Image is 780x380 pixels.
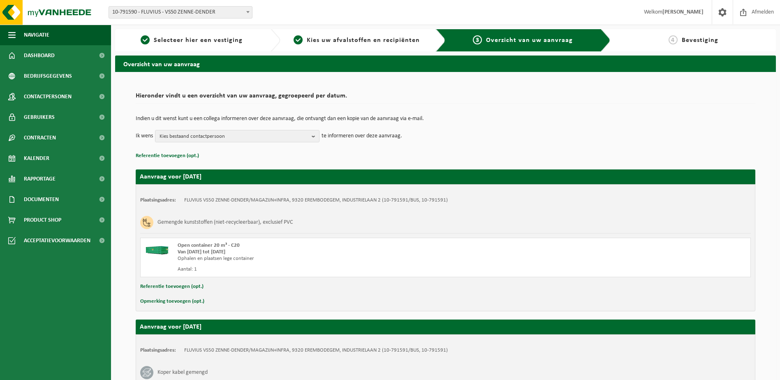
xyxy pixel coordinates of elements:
span: Contactpersonen [24,86,72,107]
span: Bevestiging [682,37,718,44]
div: Ophalen en plaatsen lege container [178,255,479,262]
span: Selecteer hier een vestiging [154,37,243,44]
div: Aantal: 1 [178,266,479,273]
span: Contracten [24,127,56,148]
span: Rapportage [24,169,56,189]
strong: Plaatsingsadres: [140,197,176,203]
span: Kalender [24,148,49,169]
a: 2Kies uw afvalstoffen en recipiënten [285,35,429,45]
strong: Plaatsingsadres: [140,348,176,353]
span: 3 [473,35,482,44]
img: HK-XC-20-GN-00.png [145,242,169,255]
strong: Aanvraag voor [DATE] [140,174,201,180]
p: Ik wens [136,130,153,142]
strong: [PERSON_NAME] [662,9,704,15]
h3: Koper kabel gemengd [157,366,208,379]
strong: Van [DATE] tot [DATE] [178,249,225,255]
a: 1Selecteer hier een vestiging [119,35,264,45]
span: Gebruikers [24,107,55,127]
span: 4 [669,35,678,44]
button: Opmerking toevoegen (opt.) [140,296,204,307]
span: Overzicht van uw aanvraag [486,37,573,44]
span: Bedrijfsgegevens [24,66,72,86]
span: Kies bestaand contactpersoon [160,130,308,143]
span: Kies uw afvalstoffen en recipiënten [307,37,420,44]
span: 10-791590 - FLUVIUS - VS50 ZENNE-DENDER [109,6,252,19]
h2: Overzicht van uw aanvraag [115,56,776,72]
td: FLUVIUS VS50 ZENNE-DENDER/MAGAZIJN+INFRA, 9320 EREMBODEGEM, INDUSTRIELAAN 2 (10-791591/BUS, 10-79... [184,347,448,354]
span: Product Shop [24,210,61,230]
span: Documenten [24,189,59,210]
button: Kies bestaand contactpersoon [155,130,319,142]
span: Dashboard [24,45,55,66]
span: 10-791590 - FLUVIUS - VS50 ZENNE-DENDER [109,7,252,18]
p: te informeren over deze aanvraag. [322,130,402,142]
button: Referentie toevoegen (opt.) [140,281,204,292]
strong: Aanvraag voor [DATE] [140,324,201,330]
td: FLUVIUS VS50 ZENNE-DENDER/MAGAZIJN+INFRA, 9320 EREMBODEGEM, INDUSTRIELAAN 2 (10-791591/BUS, 10-79... [184,197,448,204]
span: Acceptatievoorwaarden [24,230,90,251]
span: 1 [141,35,150,44]
span: 2 [294,35,303,44]
span: Navigatie [24,25,49,45]
span: Open container 20 m³ - C20 [178,243,240,248]
h3: Gemengde kunststoffen (niet-recycleerbaar), exclusief PVC [157,216,293,229]
h2: Hieronder vindt u een overzicht van uw aanvraag, gegroepeerd per datum. [136,93,755,104]
button: Referentie toevoegen (opt.) [136,151,199,161]
p: Indien u dit wenst kunt u een collega informeren over deze aanvraag, die ontvangt dan een kopie v... [136,116,755,122]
